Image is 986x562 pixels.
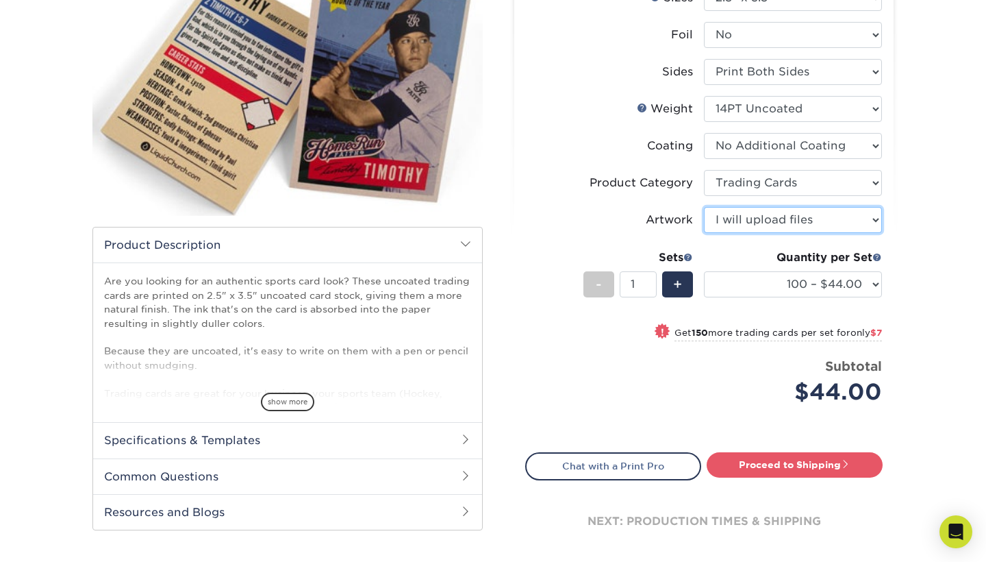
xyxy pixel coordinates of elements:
[707,452,883,477] a: Proceed to Shipping
[104,274,471,428] p: Are you looking for an authentic sports card look? These uncoated trading cards are printed on 2....
[93,459,482,494] h2: Common Questions
[870,328,882,338] span: $7
[525,452,701,480] a: Chat with a Print Pro
[93,228,482,262] h2: Product Description
[671,27,693,43] div: Foil
[850,328,882,338] span: only
[93,494,482,530] h2: Resources and Blogs
[939,515,972,548] div: Open Intercom Messenger
[646,212,693,228] div: Artwork
[704,249,882,266] div: Quantity per Set
[662,64,693,80] div: Sides
[673,274,682,295] span: +
[3,520,116,557] iframe: Google Customer Reviews
[596,274,602,295] span: -
[692,328,708,338] strong: 150
[261,393,314,411] span: show more
[714,376,882,408] div: $44.00
[661,325,664,339] span: !
[825,358,882,374] strong: Subtotal
[93,422,482,458] h2: Specifications & Templates
[647,138,693,154] div: Coating
[583,249,693,266] div: Sets
[674,328,882,341] small: Get more trading cards per set for
[590,175,693,191] div: Product Category
[637,101,693,117] div: Weight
